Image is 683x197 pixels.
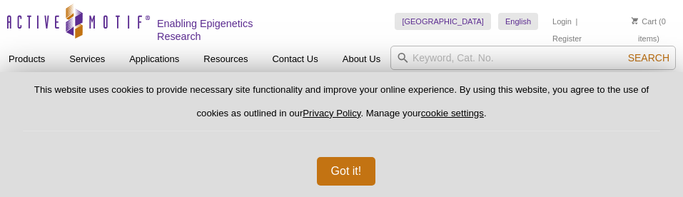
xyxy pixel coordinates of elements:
[624,51,674,64] button: Search
[263,46,326,73] a: Contact Us
[552,16,572,26] a: Login
[121,46,188,73] a: Applications
[303,108,360,118] a: Privacy Policy
[157,17,293,43] h2: Enabling Epigenetics Research
[61,46,113,73] a: Services
[23,84,660,131] p: This website uses cookies to provide necessary site functionality and improve your online experie...
[395,13,491,30] a: [GEOGRAPHIC_DATA]
[195,46,256,73] a: Resources
[632,17,638,24] img: Your Cart
[628,52,669,64] span: Search
[632,16,657,26] a: Cart
[498,13,538,30] a: English
[334,46,389,73] a: About Us
[317,157,376,186] button: Got it!
[552,34,582,44] a: Register
[390,46,676,70] input: Keyword, Cat. No.
[622,13,676,47] li: (0 items)
[421,108,484,118] button: cookie settings
[575,13,577,30] li: |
